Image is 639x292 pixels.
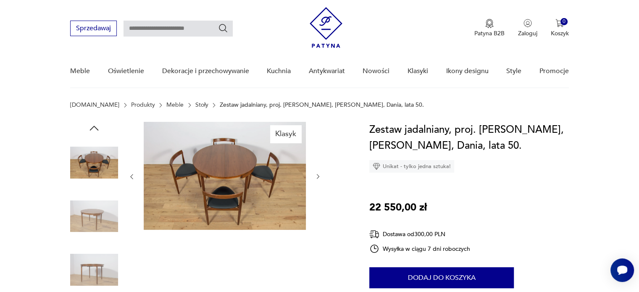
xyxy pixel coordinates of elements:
[369,229,379,239] img: Ikona dostawy
[108,55,144,87] a: Oświetlenie
[474,19,505,37] button: Patyna B2B
[267,55,291,87] a: Kuchnia
[162,55,249,87] a: Dekoracje i przechowywanie
[70,26,117,32] a: Sprzedawaj
[373,163,380,170] img: Ikona diamentu
[555,19,564,27] img: Ikona koszyka
[166,102,184,108] a: Meble
[131,102,155,108] a: Produkty
[369,122,569,154] h1: Zestaw jadalniany, proj. [PERSON_NAME], [PERSON_NAME], Dania, lata 50.
[369,229,470,239] div: Dostawa od 300,00 PLN
[551,29,569,37] p: Koszyk
[369,244,470,254] div: Wysyłka w ciągu 7 dni roboczych
[144,122,306,230] img: Zdjęcie produktu Zestaw jadalniany, proj. H. Olsen, Frem Røjle, Dania, lata 50.
[369,200,427,216] p: 22 550,00 zł
[523,19,532,27] img: Ikonka użytkownika
[70,102,119,108] a: [DOMAIN_NAME]
[70,192,118,240] img: Zdjęcie produktu Zestaw jadalniany, proj. H. Olsen, Frem Røjle, Dania, lata 50.
[363,55,389,87] a: Nowości
[518,29,537,37] p: Zaloguj
[408,55,428,87] a: Klasyki
[610,258,634,282] iframe: Smartsupp widget button
[560,18,568,25] div: 0
[446,55,488,87] a: Ikony designu
[70,139,118,187] img: Zdjęcie produktu Zestaw jadalniany, proj. H. Olsen, Frem Røjle, Dania, lata 50.
[369,267,514,288] button: Dodaj do koszyka
[474,19,505,37] a: Ikona medaluPatyna B2B
[195,102,208,108] a: Stoły
[551,19,569,37] button: 0Koszyk
[218,23,228,33] button: Szukaj
[70,21,117,36] button: Sprzedawaj
[539,55,569,87] a: Promocje
[70,55,90,87] a: Meble
[310,7,342,48] img: Patyna - sklep z meblami i dekoracjami vintage
[474,29,505,37] p: Patyna B2B
[506,55,521,87] a: Style
[518,19,537,37] button: Zaloguj
[309,55,345,87] a: Antykwariat
[485,19,494,28] img: Ikona medalu
[369,160,454,173] div: Unikat - tylko jedna sztuka!
[220,102,424,108] p: Zestaw jadalniany, proj. [PERSON_NAME], [PERSON_NAME], Dania, lata 50.
[270,125,301,143] div: Klasyk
